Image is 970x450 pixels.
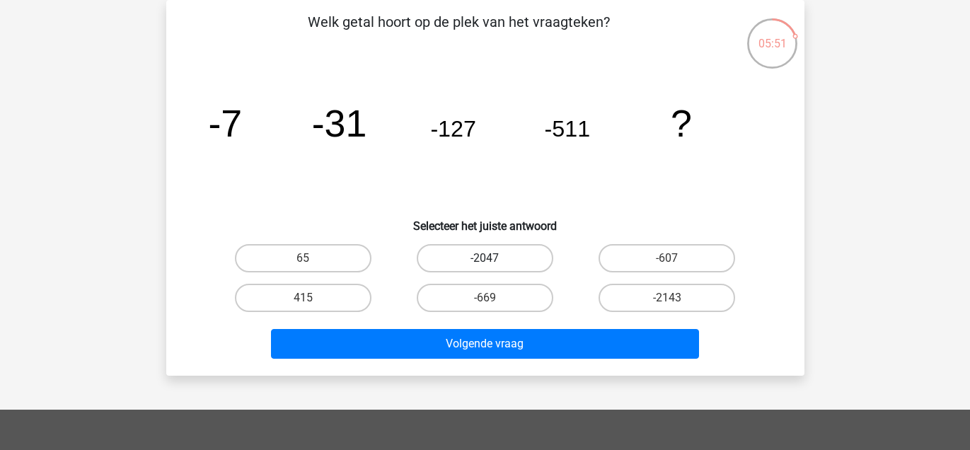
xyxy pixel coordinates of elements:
tspan: -7 [208,102,242,144]
label: 415 [235,284,371,312]
label: -607 [599,244,735,272]
label: -2047 [417,244,553,272]
tspan: -31 [311,102,366,144]
label: 65 [235,244,371,272]
tspan: -511 [544,116,590,142]
p: Welk getal hoort op de plek van het vraagteken? [189,11,729,54]
div: 05:51 [746,17,799,52]
button: Volgende vraag [271,329,699,359]
h6: Selecteer het juiste antwoord [189,208,782,233]
label: -2143 [599,284,735,312]
tspan: -127 [430,116,476,142]
label: -669 [417,284,553,312]
tspan: ? [671,102,692,144]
